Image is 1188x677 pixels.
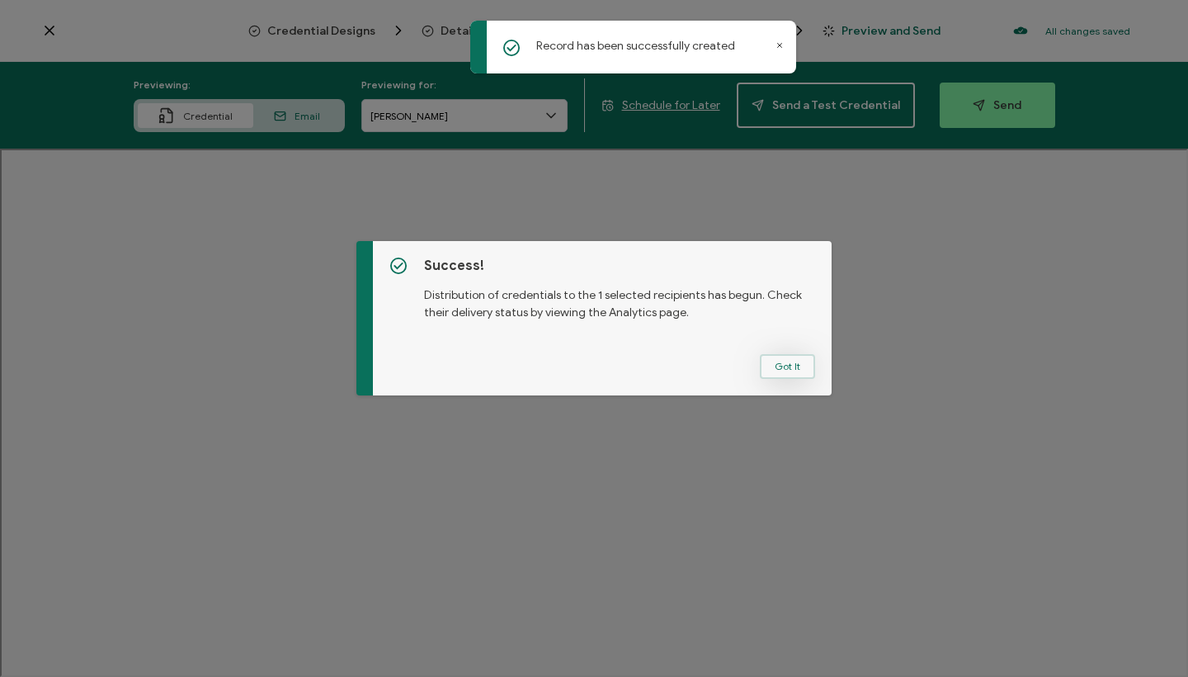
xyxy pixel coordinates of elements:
[1105,598,1188,677] iframe: Chat Widget
[536,37,735,54] p: Record has been successfully created
[356,241,832,395] div: dialog
[424,258,815,274] h5: Success!
[424,274,815,321] p: Distribution of credentials to the 1 selected recipients has begun. Check their delivery status b...
[760,354,815,379] button: Got It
